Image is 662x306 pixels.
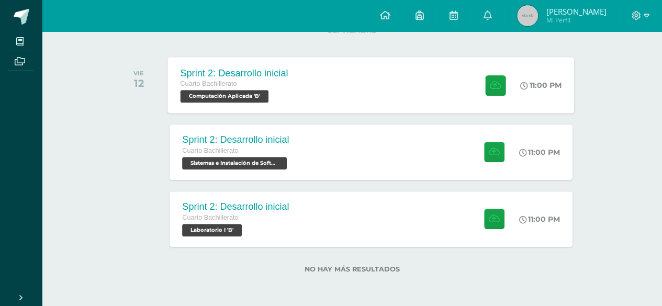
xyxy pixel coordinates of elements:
[519,148,560,157] div: 11:00 PM
[521,81,562,90] div: 11:00 PM
[519,214,560,224] div: 11:00 PM
[182,214,238,221] span: Cuarto Bachillerato
[133,77,144,89] div: 12
[182,201,289,212] div: Sprint 2: Desarrollo inicial
[181,67,288,78] div: Sprint 2: Desarrollo inicial
[181,90,269,103] span: Computación Aplicada 'B'
[182,224,242,236] span: Laboratorio I 'B'
[181,80,237,87] span: Cuarto Bachillerato
[182,147,238,154] span: Cuarto Bachillerato
[133,70,144,77] div: VIE
[182,134,289,145] div: Sprint 2: Desarrollo inicial
[115,265,589,273] label: No hay más resultados
[517,5,538,26] img: 45x45
[546,6,606,17] span: [PERSON_NAME]
[182,157,287,169] span: Sistemas e Instalación de Software 'B'
[546,16,606,25] span: Mi Perfil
